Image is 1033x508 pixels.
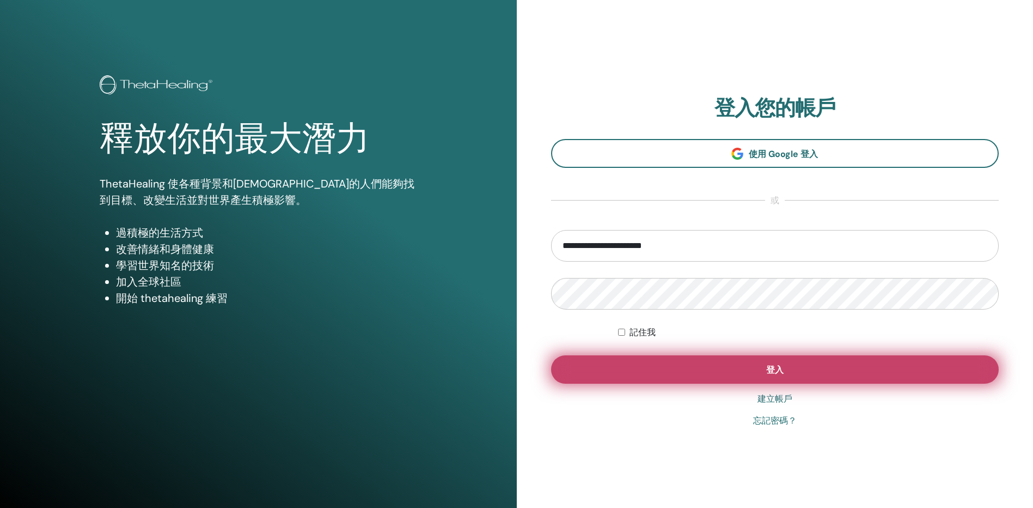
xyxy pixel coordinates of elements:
p: ThetaHealing 使各種背景和[DEMOGRAPHIC_DATA]的人們能夠找到目標、改變生活並對世界產生積極影響。 [100,176,417,208]
a: 建立帳戶 [757,392,792,406]
li: 加入全球社區 [116,274,417,290]
h1: 釋放你的最大潛力 [100,119,417,159]
a: 忘記密碼？ [753,414,797,427]
li: 改善情緒和身體健康 [116,241,417,257]
label: 記住我 [629,326,656,339]
div: Keep me authenticated indefinitely or until I manually logout [618,326,999,339]
button: 登入 [551,355,999,384]
li: 學習世界知名的技術 [116,257,417,274]
a: 使用 Google 登入 [551,139,999,168]
span: 或 [765,194,785,207]
span: 使用 Google 登入 [749,148,818,160]
h2: 登入您的帳戶 [551,96,999,121]
span: 登入 [766,364,784,376]
li: 開始 thetahealing 練習 [116,290,417,306]
li: 過積極的生活方式 [116,225,417,241]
